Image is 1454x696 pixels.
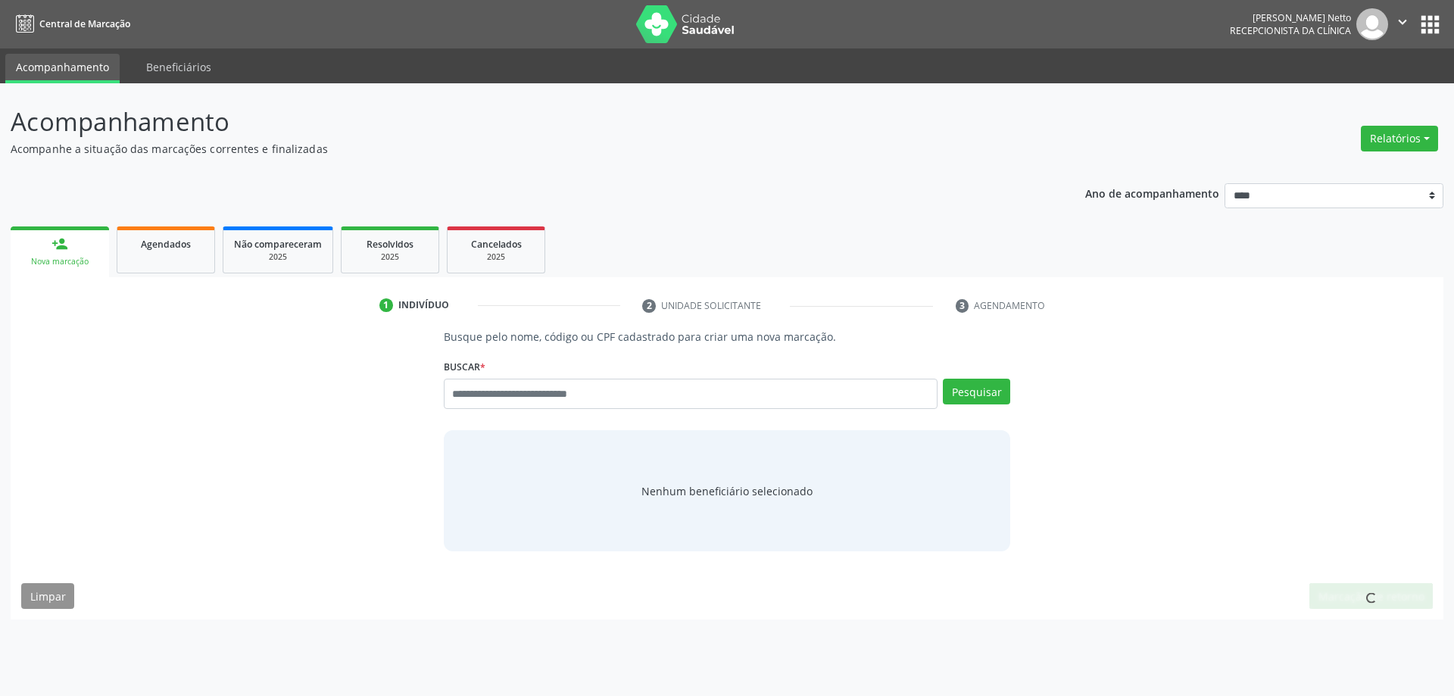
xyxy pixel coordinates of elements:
label: Buscar [444,355,485,379]
a: Acompanhamento [5,54,120,83]
div: Nova marcação [21,256,98,267]
button:  [1388,8,1417,40]
div: person_add [51,236,68,252]
div: 2025 [458,251,534,263]
span: Não compareceram [234,238,322,251]
span: Cancelados [471,238,522,251]
span: Agendados [141,238,191,251]
p: Acompanhe a situação das marcações correntes e finalizadas [11,141,1013,157]
div: 1 [379,298,393,312]
div: Indivíduo [398,298,449,312]
a: Central de Marcação [11,11,130,36]
i:  [1394,14,1411,30]
button: Limpar [21,583,74,609]
p: Acompanhamento [11,103,1013,141]
button: Pesquisar [943,379,1010,404]
div: 2025 [352,251,428,263]
div: [PERSON_NAME] Netto [1230,11,1351,24]
span: Central de Marcação [39,17,130,30]
button: apps [1417,11,1443,38]
a: Beneficiários [136,54,222,80]
span: Nenhum beneficiário selecionado [641,483,813,499]
p: Busque pelo nome, código ou CPF cadastrado para criar uma nova marcação. [444,329,1011,345]
button: Relatórios [1361,126,1438,151]
img: img [1356,8,1388,40]
div: 2025 [234,251,322,263]
span: Recepcionista da clínica [1230,24,1351,37]
span: Resolvidos [367,238,413,251]
p: Ano de acompanhamento [1085,183,1219,202]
